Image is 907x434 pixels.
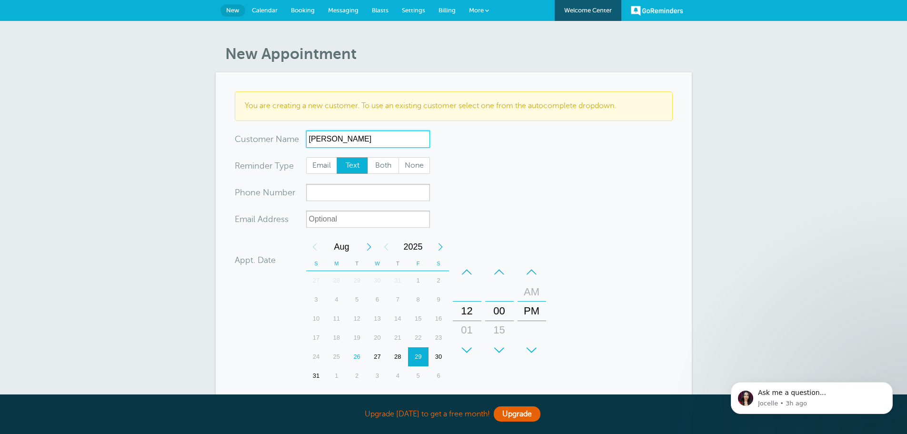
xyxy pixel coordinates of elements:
[347,290,367,309] div: 5
[250,188,275,197] span: ne Nu
[306,271,327,290] div: 27
[717,368,907,429] iframe: Intercom notifications message
[326,328,347,347] div: Monday, August 18
[235,135,250,143] span: Cus
[235,256,276,264] label: Appt. Date
[488,321,511,340] div: 15
[347,347,367,366] div: 26
[367,309,388,328] div: 13
[367,328,388,347] div: Wednesday, August 20
[388,256,408,271] th: T
[494,406,540,422] a: Upgrade
[245,101,663,111] p: You are creating a new customer. To use an existing customer select one from the autocomplete dro...
[367,271,388,290] div: Wednesday, July 30
[306,328,327,347] div: Sunday, August 17
[408,309,429,328] div: 15
[439,7,456,14] span: Billing
[235,184,306,201] div: mber
[388,309,408,328] div: Thursday, August 14
[326,309,347,328] div: Monday, August 11
[326,290,347,309] div: Monday, August 4
[326,256,347,271] th: M
[326,271,347,290] div: Monday, July 28
[429,347,449,366] div: 30
[326,328,347,347] div: 18
[367,290,388,309] div: 6
[306,347,327,366] div: 24
[235,161,294,170] label: Reminder Type
[429,309,449,328] div: Saturday, August 16
[306,290,327,309] div: Sunday, August 3
[367,328,388,347] div: 20
[326,366,347,385] div: 1
[367,366,388,385] div: Wednesday, September 3
[347,271,367,290] div: Tuesday, July 29
[235,188,250,197] span: Pho
[367,347,388,366] div: 27
[235,131,306,148] div: ame
[306,347,327,366] div: Sunday, August 24
[432,237,449,256] div: Next Year
[347,328,367,347] div: 19
[347,366,367,385] div: Tuesday, September 2
[429,256,449,271] th: S
[367,271,388,290] div: 30
[306,328,327,347] div: 17
[429,290,449,309] div: 9
[360,237,378,256] div: Next Month
[408,290,429,309] div: 8
[408,271,429,290] div: 1
[429,290,449,309] div: Saturday, August 9
[388,271,408,290] div: Thursday, July 31
[388,328,408,347] div: Thursday, August 21
[399,157,430,174] label: None
[326,309,347,328] div: 11
[488,302,511,321] div: 00
[469,7,484,14] span: More
[306,271,327,290] div: Sunday, July 27
[226,7,239,14] span: New
[429,309,449,328] div: 16
[307,158,337,174] span: Email
[408,290,429,309] div: Friday, August 8
[388,290,408,309] div: Thursday, August 7
[388,328,408,347] div: 21
[456,321,478,340] div: 01
[347,366,367,385] div: 2
[347,328,367,347] div: Tuesday, August 19
[323,237,360,256] span: August
[306,157,338,174] label: Email
[337,158,368,174] span: Text
[429,366,449,385] div: Saturday, September 6
[402,7,425,14] span: Settings
[408,309,429,328] div: Friday, August 15
[337,157,368,174] label: Text
[395,237,432,256] span: 2025
[488,340,511,359] div: 30
[306,366,327,385] div: 31
[368,157,399,174] label: Both
[388,309,408,328] div: 14
[367,256,388,271] th: W
[367,290,388,309] div: Wednesday, August 6
[520,302,543,321] div: PM
[235,215,251,223] span: Ema
[220,4,245,17] a: New
[408,366,429,385] div: 5
[347,271,367,290] div: 29
[235,211,306,228] div: ress
[347,290,367,309] div: Tuesday, August 5
[456,340,478,359] div: 02
[306,211,430,228] input: Optional
[408,366,429,385] div: Friday, September 5
[328,7,359,14] span: Messaging
[388,347,408,366] div: 28
[225,45,692,63] h1: New Appointment
[429,328,449,347] div: Saturday, August 23
[306,256,327,271] th: S
[429,271,449,290] div: 2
